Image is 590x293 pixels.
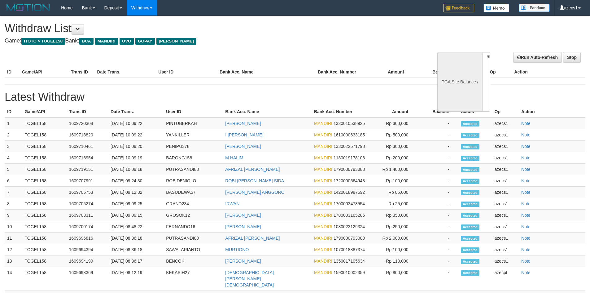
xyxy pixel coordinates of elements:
a: Stop [563,52,581,63]
a: I [PERSON_NAME] [225,132,263,137]
td: [DATE] 08:12:19 [108,267,164,291]
a: Note [521,270,531,275]
td: - [418,152,458,164]
td: 13 [5,255,22,267]
td: 1609696816 [67,233,108,244]
span: MANDIRI [314,144,332,149]
td: Rp 200,000 [370,152,418,164]
th: Amount [370,106,418,118]
td: BASUDEWA57 [164,187,223,198]
span: Accepted [461,133,479,138]
a: Note [521,247,531,252]
td: 1609716954 [67,152,108,164]
td: - [418,198,458,210]
td: [DATE] 09:12:32 [108,187,164,198]
td: - [418,267,458,291]
td: - [418,164,458,175]
th: Date Trans. [108,106,164,118]
td: [DATE] 08:36:17 [108,255,164,267]
span: MANDIRI [314,259,332,264]
th: Trans ID [67,106,108,118]
a: MURTIONO [225,247,249,252]
th: Balance [413,66,458,78]
td: [DATE] 09:09:25 [108,198,164,210]
a: IRWAN [225,201,239,206]
a: Note [521,132,531,137]
span: Accepted [461,167,479,172]
a: [PERSON_NAME] [225,144,261,149]
td: 1609719151 [67,164,108,175]
td: 1609707991 [67,175,108,187]
td: BENCOK [164,255,223,267]
td: 1609693369 [67,267,108,291]
span: Accepted [461,247,479,253]
th: Action [519,106,585,118]
div: PGA Site Balance / [437,52,482,112]
span: 1790000793088 [334,236,365,241]
span: MANDIRI [314,132,332,137]
td: [DATE] 09:09:15 [108,210,164,221]
td: Rp 800,000 [370,267,418,291]
td: - [418,221,458,233]
td: Rp 300,000 [370,118,418,129]
span: MANDIRI [314,121,332,126]
a: Note [521,201,531,206]
span: BCA [79,38,93,45]
th: User ID [156,66,217,78]
span: OVO [120,38,134,45]
span: Accepted [461,179,479,184]
th: Bank Acc. Number [312,106,370,118]
span: MANDIRI [314,236,332,241]
td: 1609718820 [67,129,108,141]
td: azecpt [492,267,519,291]
td: - [418,175,458,187]
td: [DATE] 10:09:22 [108,129,164,141]
td: 1 [5,118,22,129]
a: AFRIZAL [PERSON_NAME] [225,167,280,172]
a: [PERSON_NAME] [225,213,261,218]
td: FERNANDO16 [164,221,223,233]
a: [PERSON_NAME] [225,121,261,126]
a: [PERSON_NAME] [225,224,261,229]
td: 3 [5,141,22,152]
td: TOGEL158 [22,221,66,233]
td: Rp 300,000 [370,141,418,152]
td: 1609705274 [67,198,108,210]
span: 1790000793088 [334,167,365,172]
td: TOGEL158 [22,118,66,129]
td: - [418,129,458,141]
td: Rp 110,000 [370,255,418,267]
td: [DATE] 08:48:22 [108,221,164,233]
td: [DATE] 08:36:18 [108,233,164,244]
td: 1609694394 [67,244,108,255]
a: [DEMOGRAPHIC_DATA][PERSON_NAME][DEMOGRAPHIC_DATA] [225,270,274,287]
span: MANDIRI [314,167,332,172]
span: 1130019178106 [334,155,365,160]
span: MANDIRI [314,247,332,252]
img: Button%20Memo.svg [483,4,509,12]
td: [DATE] 10:09:18 [108,164,164,175]
td: azecs1 [492,255,519,267]
th: Game/API [22,106,66,118]
td: - [418,210,458,221]
td: 4 [5,152,22,164]
td: [DATE] 10:09:22 [108,118,164,129]
td: azecs1 [492,164,519,175]
td: 2 [5,129,22,141]
span: Accepted [461,224,479,230]
td: Rp 2,000,000 [370,233,418,244]
a: Note [521,213,531,218]
span: Accepted [461,190,479,195]
a: [PERSON_NAME] ANGGORO [225,190,284,195]
td: azecs1 [492,244,519,255]
th: User ID [164,106,223,118]
a: Note [521,224,531,229]
td: [DATE] 08:36:18 [108,244,164,255]
span: [PERSON_NAME] [156,38,196,45]
span: 1610000633185 [334,132,365,137]
a: Note [521,155,531,160]
td: TOGEL158 [22,210,66,221]
td: TOGEL158 [22,129,66,141]
th: Trans ID [68,66,95,78]
td: [DATE] 10:09:20 [108,141,164,152]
